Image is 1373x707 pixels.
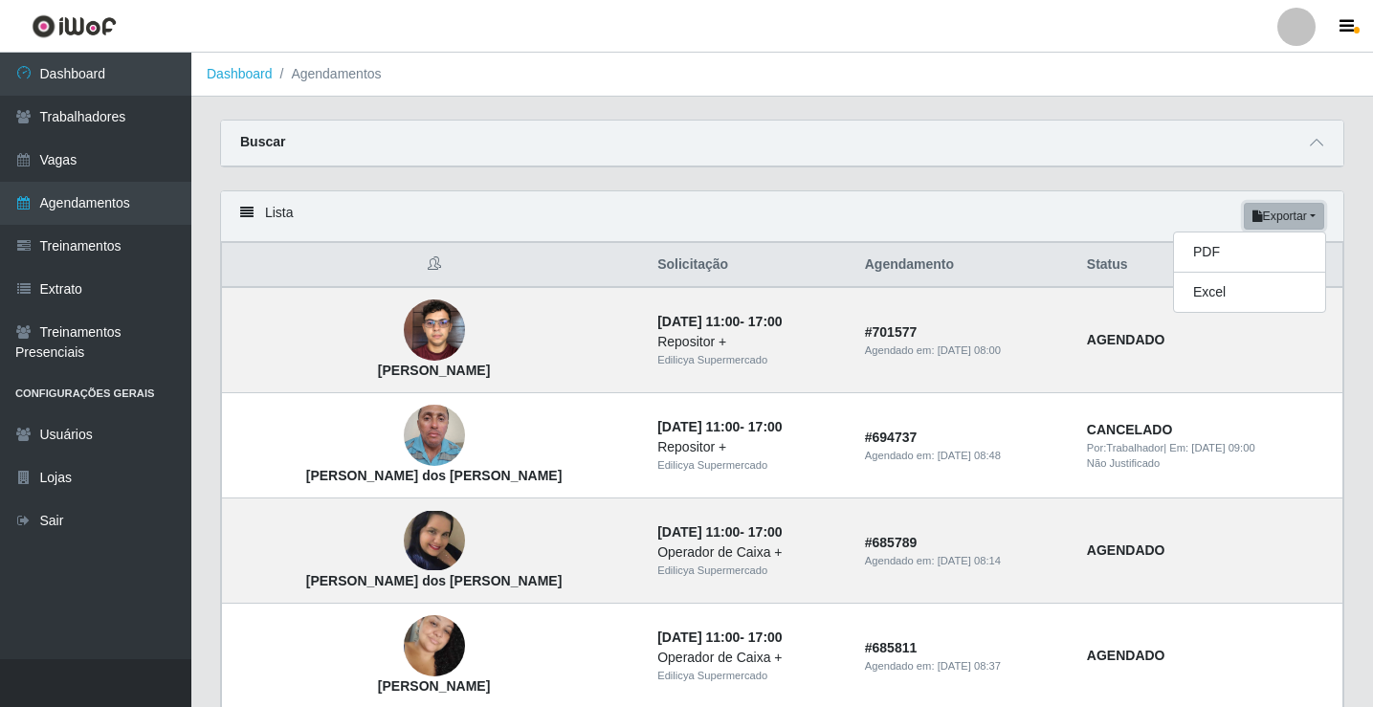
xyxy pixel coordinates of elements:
[1174,232,1325,273] button: PDF
[1087,455,1331,472] div: Não Justificado
[748,314,783,329] time: 17:00
[1244,203,1324,230] button: Exportar
[657,524,740,540] time: [DATE] 11:00
[657,437,842,457] div: Repositor +
[1087,648,1165,663] strong: AGENDADO
[404,511,465,570] img: Shirlayne Venâncio dos Santos
[748,630,783,645] time: 17:00
[191,53,1373,97] nav: breadcrumb
[404,394,465,476] img: Sebastião Moreira dos Santos Junior
[221,191,1343,242] div: Lista
[32,14,117,38] img: CoreUI Logo
[657,563,842,579] div: Edilicya Supermercado
[865,640,918,655] strong: # 685811
[748,524,783,540] time: 17:00
[865,658,1064,674] div: Agendado em:
[306,468,563,483] strong: [PERSON_NAME] dos [PERSON_NAME]
[646,243,853,288] th: Solicitação
[748,419,783,434] time: 17:00
[853,243,1075,288] th: Agendamento
[657,352,842,368] div: Edilicya Supermercado
[865,430,918,445] strong: # 694737
[306,573,563,588] strong: [PERSON_NAME] dos [PERSON_NAME]
[657,524,782,540] strong: -
[1075,243,1343,288] th: Status
[657,314,740,329] time: [DATE] 11:00
[404,290,465,371] img: Alisson Pinheiro Vachil
[938,660,1001,672] time: [DATE] 08:37
[273,64,382,84] li: Agendamentos
[657,419,740,434] time: [DATE] 11:00
[1087,440,1331,456] div: | Em:
[1087,442,1163,453] span: Por: Trabalhador
[207,66,273,81] a: Dashboard
[865,448,1064,464] div: Agendado em:
[865,535,918,550] strong: # 685789
[1087,422,1172,437] strong: CANCELADO
[378,363,490,378] strong: [PERSON_NAME]
[1174,273,1325,312] button: Excel
[657,668,842,684] div: Edilicya Supermercado
[404,599,465,693] img: Amanda Almeida da silva
[378,678,490,694] strong: [PERSON_NAME]
[865,553,1064,569] div: Agendado em:
[657,630,782,645] strong: -
[657,542,842,563] div: Operador de Caixa +
[938,450,1001,461] time: [DATE] 08:48
[1087,542,1165,558] strong: AGENDADO
[1191,442,1254,453] time: [DATE] 09:00
[657,630,740,645] time: [DATE] 11:00
[938,344,1001,356] time: [DATE] 08:00
[938,555,1001,566] time: [DATE] 08:14
[657,457,842,474] div: Edilicya Supermercado
[657,419,782,434] strong: -
[1087,332,1165,347] strong: AGENDADO
[865,342,1064,359] div: Agendado em:
[240,134,285,149] strong: Buscar
[657,314,782,329] strong: -
[657,648,842,668] div: Operador de Caixa +
[865,324,918,340] strong: # 701577
[657,332,842,352] div: Repositor +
